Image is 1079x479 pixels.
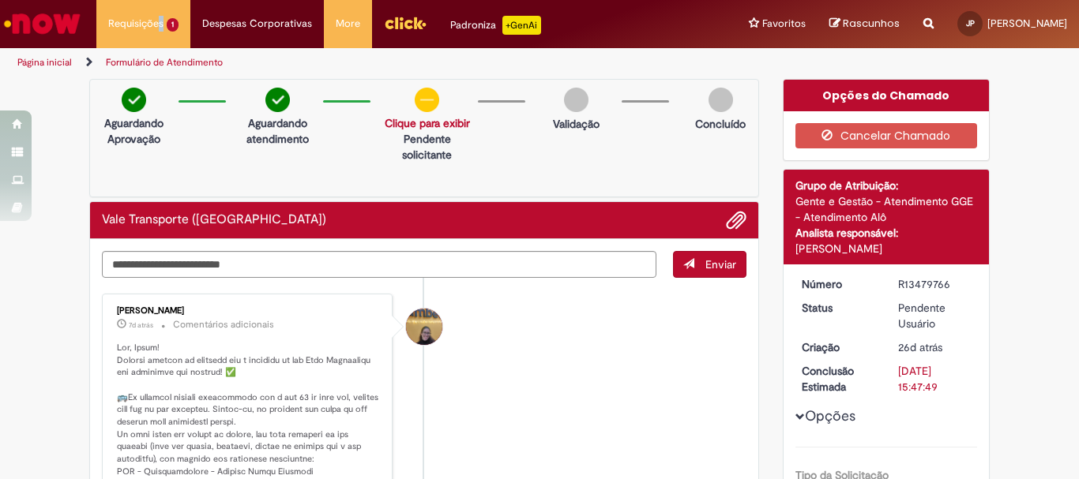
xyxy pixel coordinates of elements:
[795,225,978,241] div: Analista responsável:
[829,17,900,32] a: Rascunhos
[102,251,656,278] textarea: Digite sua mensagem aqui...
[2,8,83,39] img: ServiceNow
[898,339,972,355] div: 04/09/2025 09:47:46
[106,56,223,69] a: Formulário de Atendimento
[17,56,72,69] a: Página inicial
[898,276,972,292] div: R13479766
[795,123,978,148] button: Cancelar Chamado
[122,88,146,112] img: check-circle-green.png
[843,16,900,31] span: Rascunhos
[202,16,312,32] span: Despesas Corporativas
[108,16,164,32] span: Requisições
[795,193,978,225] div: Gente e Gestão - Atendimento GGE - Atendimento Alô
[987,17,1067,30] span: [PERSON_NAME]
[96,115,171,147] p: Aguardando Aprovação
[898,300,972,331] div: Pendente Usuário
[384,11,427,35] img: click_logo_yellow_360x200.png
[898,340,942,354] time: 04/09/2025 09:47:46
[406,309,442,345] div: Amanda De Campos Gomes Do Nascimento
[966,18,975,28] span: JP
[129,320,153,330] span: 7d atrás
[673,251,746,278] button: Enviar
[790,300,887,316] dt: Status
[795,178,978,193] div: Grupo de Atribuição:
[240,115,314,147] p: Aguardando atendimento
[385,131,470,163] p: Pendente solicitante
[695,116,746,132] p: Concluído
[705,257,736,271] span: Enviar
[709,88,733,112] img: img-circle-grey.png
[129,320,153,330] time: 22/09/2025 16:03:30
[898,363,972,395] div: [DATE] 15:47:49
[117,306,380,316] div: [PERSON_NAME]
[795,241,978,256] div: [PERSON_NAME]
[502,16,541,35] p: +GenAi
[415,88,439,112] img: circle-minus.png
[450,16,541,35] div: Padroniza
[336,16,360,32] span: More
[898,340,942,354] span: 26d atrás
[762,16,806,32] span: Favoritos
[726,210,746,230] button: Adicionar anexos
[564,88,588,112] img: img-circle-grey.png
[265,88,290,112] img: check-circle-green.png
[167,18,179,32] span: 1
[12,48,708,77] ul: Trilhas de página
[790,339,887,355] dt: Criação
[102,213,326,227] h2: Vale Transporte (VT) Histórico de tíquete
[553,116,600,132] p: Validação
[385,116,470,130] a: Clique para exibir
[790,363,887,395] dt: Conclusão Estimada
[784,80,990,111] div: Opções do Chamado
[790,276,887,292] dt: Número
[173,318,274,331] small: Comentários adicionais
